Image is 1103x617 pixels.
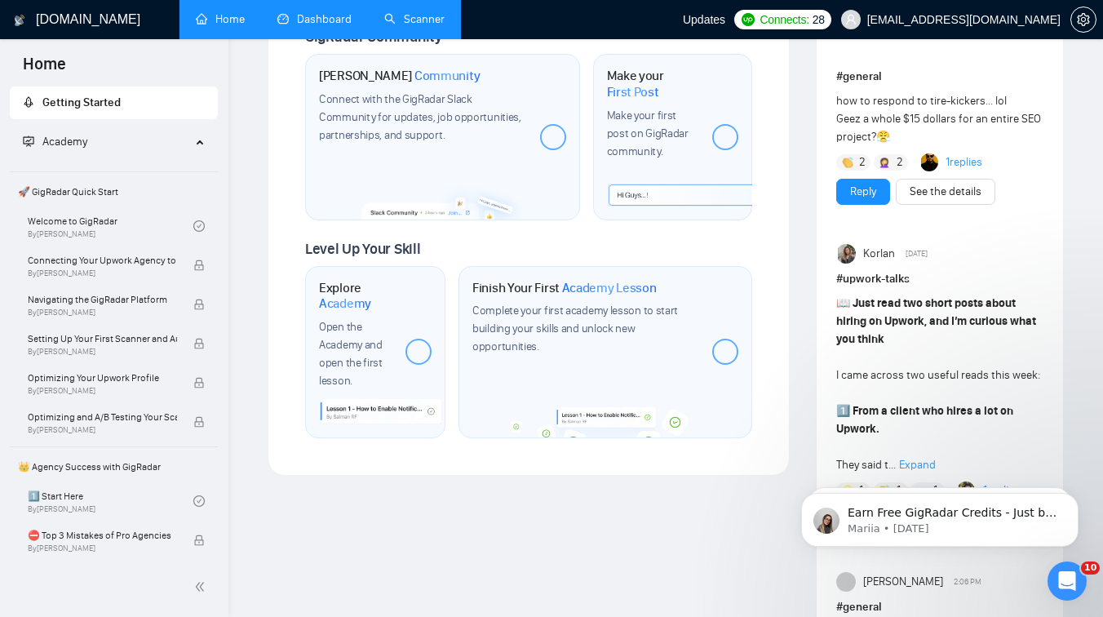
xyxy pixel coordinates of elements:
[683,13,725,26] span: Updates
[193,220,205,232] span: check-circle
[836,68,1043,86] h1: # general
[194,26,227,59] img: Profile image for Oleksandr
[836,404,850,418] span: 1️⃣
[859,154,866,171] span: 2
[1070,7,1096,33] button: setting
[28,252,177,269] span: Connecting Your Upwork Agency to GigRadar
[28,386,177,396] span: By [PERSON_NAME]
[842,157,853,168] img: 👏
[28,544,177,553] span: By [PERSON_NAME]
[33,372,272,389] div: We typically reply in under a minute
[361,180,525,220] img: slackcommunity-bg.png
[225,26,258,59] img: Profile image for Nazar
[33,31,59,57] img: logo
[813,11,825,29] span: 28
[921,153,939,171] img: Haseeb
[1070,13,1096,26] a: setting
[33,355,272,372] div: Send us a message
[504,407,709,437] img: academy-bg.png
[245,467,326,532] button: Help
[28,425,177,435] span: By [PERSON_NAME]
[33,464,273,499] div: ✅ How To: Connect your agency to [DOMAIN_NAME]
[319,295,371,312] span: Academy
[28,331,177,347] span: Setting Up Your First Scanner and Auto-Bidder
[836,179,890,205] button: Reply
[10,87,218,119] li: Getting Started
[836,598,1043,616] h1: # general
[28,527,177,544] span: ⛔ Top 3 Mistakes of Pro Agencies
[33,116,294,199] p: Hi [PERSON_NAME][EMAIL_ADDRESS][DOMAIN_NAME] 👋
[906,246,928,261] span: [DATE]
[28,308,177,317] span: By [PERSON_NAME]
[33,427,132,444] span: Search for help
[910,183,981,201] a: See the details
[24,419,303,451] button: Search for help
[22,508,59,519] span: Home
[73,302,103,319] div: Dima
[184,508,224,519] span: Tickets
[193,495,205,507] span: check-circle
[836,270,1043,288] h1: # upwork-talks
[845,14,857,25] span: user
[14,7,25,33] img: logo
[28,269,177,278] span: By [PERSON_NAME]
[82,467,163,532] button: Messages
[472,280,656,296] h1: Finish Your First
[28,370,177,386] span: Optimizing Your Upwork Profile
[23,135,87,149] span: Academy
[193,260,205,271] span: lock
[607,109,689,158] span: Make your first post on GigRadar community.
[11,175,216,208] span: 🚀 GigRadar Quick Start
[742,13,755,26] img: upwork-logo.png
[33,286,66,318] img: Profile image for Dima
[272,508,299,519] span: Help
[414,68,481,84] span: Community
[163,467,245,532] button: Tickets
[10,52,79,87] span: Home
[319,320,383,388] span: Open the Academy and open the first lesson.
[319,68,481,84] h1: [PERSON_NAME]
[73,286,206,300] span: Rate your conversation
[876,130,890,144] span: 😤
[305,240,420,258] span: Level Up Your Skill
[28,347,177,357] span: By [PERSON_NAME]
[33,261,293,278] div: Recent message
[836,296,1040,472] span: I came across two useful reads this week: They said t...
[472,304,678,353] span: Complete your first academy lesson to start building your skills and unlock new opportunities.
[11,451,216,483] span: 👑 Agency Success with GigRadar
[607,68,700,100] h1: Make your
[836,296,850,310] span: 📖
[24,458,303,505] div: ✅ How To: Connect your agency to [DOMAIN_NAME]
[16,341,310,403] div: Send us a messageWe typically reply in under a minute
[193,416,205,428] span: lock
[42,135,87,149] span: Academy
[28,409,177,425] span: Optimizing and A/B Testing Your Scanner for Better Results
[879,157,890,168] img: 🤦
[863,245,895,263] span: Korlan
[23,135,34,147] span: fund-projection-screen
[897,154,903,171] span: 2
[836,404,1013,436] strong: From a client who hires a lot on Upwork.
[193,338,205,349] span: lock
[256,26,289,59] img: Profile image for Dima
[836,94,1041,144] span: how to respond to tire-kickers... lol Geez a whole $15 dollars for an entire SEO project?
[28,483,193,519] a: 1️⃣ Start HereBy[PERSON_NAME]
[33,199,294,227] p: How can we help?
[562,280,657,296] span: Academy Lesson
[106,302,152,319] div: • [DATE]
[760,11,808,29] span: Connects:
[23,96,34,108] span: rocket
[28,291,177,308] span: Navigating the GigRadar Platform
[319,280,392,312] h1: Explore
[1048,562,1087,601] iframe: To enrich screen reader interactions, please activate Accessibility in Grammarly extension settings
[384,12,445,26] a: searchScanner
[954,575,981,589] span: 2:06 PM
[1081,562,1100,575] span: 10
[17,272,309,332] div: Profile image for DimaRate your conversationDima•[DATE]
[28,208,193,244] a: Welcome to GigRadarBy[PERSON_NAME]
[777,459,1103,573] iframe: To enrich screen reader interactions, please activate Accessibility in Grammarly extension settings
[896,179,995,205] button: See the details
